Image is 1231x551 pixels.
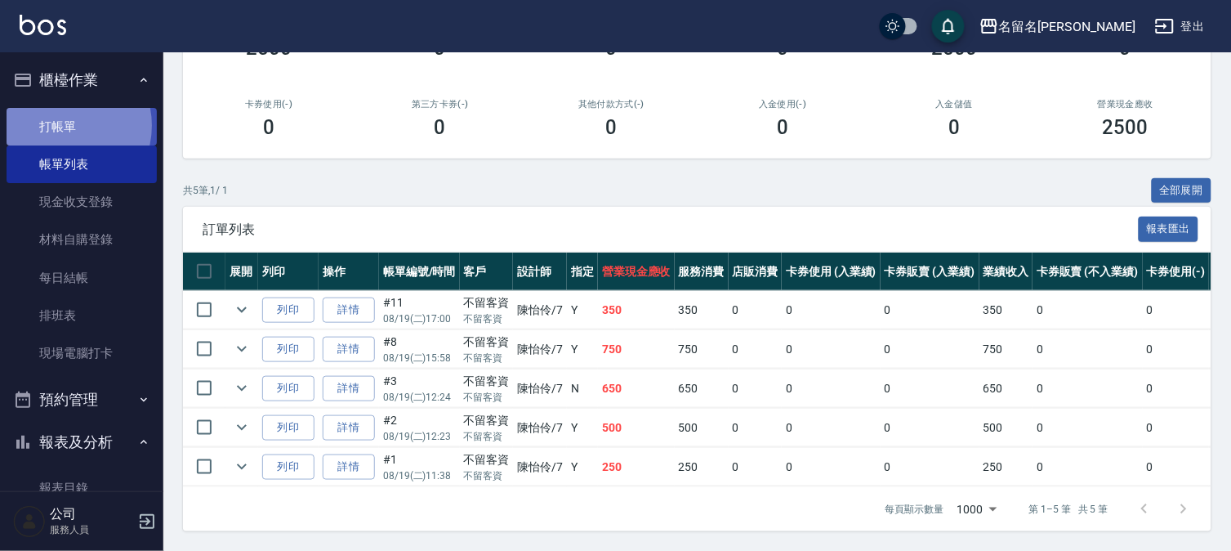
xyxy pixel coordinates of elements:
[1152,178,1212,204] button: 全部展開
[729,253,783,291] th: 店販消費
[777,116,788,139] h3: 0
[675,330,729,369] td: 750
[885,502,944,517] p: 每頁顯示數量
[675,409,729,447] td: 500
[460,253,514,291] th: 客戶
[464,351,510,365] p: 不留客資
[513,370,567,408] td: 陳怡伶 /7
[1143,253,1210,291] th: 卡券使用(-)
[675,448,729,486] td: 250
[716,99,849,110] h2: 入金使用(-)
[782,330,881,369] td: 0
[323,415,375,441] a: 詳情
[782,370,881,408] td: 0
[323,455,375,480] a: 詳情
[464,451,510,468] div: 不留客資
[1143,448,1210,486] td: 0
[7,59,157,101] button: 櫃檯作業
[567,448,598,486] td: Y
[464,468,510,483] p: 不留客資
[1148,11,1211,42] button: 登出
[7,259,157,297] a: 每日結帳
[50,506,133,522] h5: 公司
[598,370,675,408] td: 650
[323,337,375,362] a: 詳情
[782,291,881,329] td: 0
[7,183,157,221] a: 現金收支登錄
[203,222,1139,238] span: 訂單列表
[319,253,379,291] th: 操作
[1143,330,1210,369] td: 0
[881,253,979,291] th: 卡券販賣 (入業績)
[464,311,510,326] p: 不留客資
[782,409,881,447] td: 0
[7,146,157,183] a: 帳單列表
[598,409,675,447] td: 500
[225,253,258,291] th: 展開
[379,448,460,486] td: #1
[567,330,598,369] td: Y
[546,99,678,110] h2: 其他付款方式(-)
[979,409,1033,447] td: 500
[50,522,133,537] p: 服務人員
[1033,253,1142,291] th: 卡券販賣 (不入業績)
[881,291,979,329] td: 0
[675,291,729,329] td: 350
[7,334,157,372] a: 現場電腦打卡
[881,409,979,447] td: 0
[230,337,254,361] button: expand row
[464,390,510,405] p: 不留客資
[379,253,460,291] th: 帳單編號/時間
[464,294,510,311] div: 不留客資
[567,253,598,291] th: 指定
[675,370,729,408] td: 650
[7,108,157,146] a: 打帳單
[1033,291,1142,329] td: 0
[729,370,783,408] td: 0
[1143,370,1210,408] td: 0
[598,448,675,486] td: 250
[230,376,254,401] button: expand row
[383,429,456,444] p: 08/19 (二) 12:23
[973,10,1142,43] button: 名留名[PERSON_NAME]
[262,337,314,362] button: 列印
[1143,291,1210,329] td: 0
[464,412,510,429] div: 不留客資
[383,351,456,365] p: 08/19 (二) 15:58
[383,311,456,326] p: 08/19 (二) 17:00
[513,409,567,447] td: 陳怡伶 /7
[1033,370,1142,408] td: 0
[979,448,1033,486] td: 250
[881,370,979,408] td: 0
[1033,330,1142,369] td: 0
[262,298,314,323] button: 列印
[999,16,1135,37] div: 名留名[PERSON_NAME]
[1143,409,1210,447] td: 0
[979,370,1033,408] td: 650
[782,448,881,486] td: 0
[567,370,598,408] td: N
[323,376,375,401] a: 詳情
[262,376,314,401] button: 列印
[7,421,157,464] button: 報表及分析
[1139,221,1199,236] a: 報表匯出
[1103,116,1148,139] h3: 2500
[464,334,510,351] div: 不留客資
[262,415,314,441] button: 列印
[729,291,783,329] td: 0
[513,448,567,486] td: 陳怡伶 /7
[203,99,335,110] h2: 卡券使用(-)
[513,253,567,291] th: 設計師
[598,253,675,291] th: 營業現金應收
[675,253,729,291] th: 服務消費
[948,116,960,139] h3: 0
[881,448,979,486] td: 0
[13,505,46,538] img: Person
[1059,99,1192,110] h2: 營業現金應收
[464,373,510,390] div: 不留客資
[230,298,254,322] button: expand row
[383,390,456,405] p: 08/19 (二) 12:24
[951,487,1003,531] div: 1000
[379,330,460,369] td: #8
[20,15,66,35] img: Logo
